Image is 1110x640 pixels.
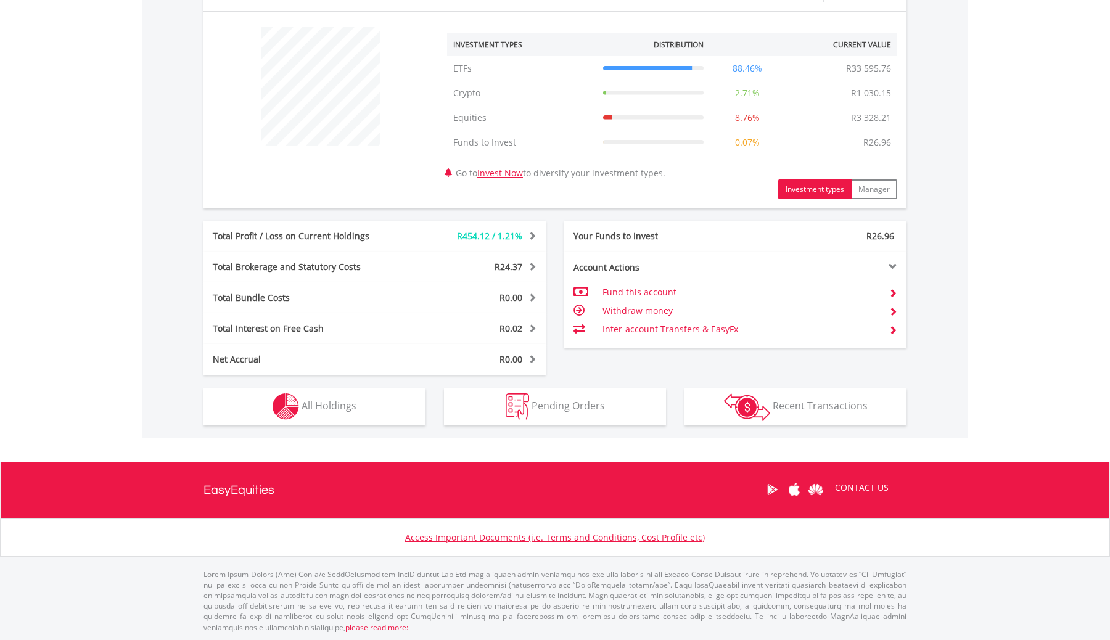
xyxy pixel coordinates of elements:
td: 88.46% [710,56,785,81]
span: R24.37 [495,261,522,273]
div: Distribution [654,39,704,50]
td: Funds to Invest [447,130,597,155]
div: Total Brokerage and Statutory Costs [203,261,403,273]
button: Pending Orders [444,388,666,425]
td: Withdraw money [602,302,879,320]
img: holdings-wht.png [273,393,299,420]
span: Pending Orders [532,399,605,412]
td: 8.76% [710,105,785,130]
div: Total Bundle Costs [203,292,403,304]
td: ETFs [447,56,597,81]
td: Equities [447,105,597,130]
a: Huawei [805,470,826,509]
p: Lorem Ipsum Dolors (Ame) Con a/e SeddOeiusmod tem InciDiduntut Lab Etd mag aliquaen admin veniamq... [203,569,906,633]
td: Fund this account [602,283,879,302]
img: pending_instructions-wht.png [506,393,529,420]
img: transactions-zar-wht.png [724,393,770,421]
a: Access Important Documents (i.e. Terms and Conditions, Cost Profile etc) [405,531,705,543]
div: Net Accrual [203,353,403,366]
td: 0.07% [710,130,785,155]
span: R0.02 [499,322,522,334]
a: CONTACT US [826,470,897,505]
div: Total Interest on Free Cash [203,322,403,335]
span: All Holdings [302,399,356,412]
td: R26.96 [857,130,897,155]
span: R0.00 [499,353,522,365]
td: Crypto [447,81,597,105]
a: please read more: [345,622,408,633]
td: R3 328.21 [845,105,897,130]
a: Google Play [762,470,783,509]
span: R0.00 [499,292,522,303]
a: EasyEquities [203,462,274,518]
th: Investment Types [447,33,597,56]
button: All Holdings [203,388,425,425]
td: R33 595.76 [840,56,897,81]
td: Inter-account Transfers & EasyFx [602,320,879,338]
td: 2.71% [710,81,785,105]
span: Recent Transactions [773,399,868,412]
a: Apple [783,470,805,509]
button: Investment types [778,179,852,199]
a: Invest Now [477,167,523,179]
th: Current Value [784,33,897,56]
button: Manager [851,179,897,199]
span: R454.12 / 1.21% [457,230,522,242]
div: Account Actions [564,261,736,274]
div: Go to to diversify your investment types. [438,21,906,199]
div: Your Funds to Invest [564,230,736,242]
button: Recent Transactions [684,388,906,425]
div: Total Profit / Loss on Current Holdings [203,230,403,242]
span: R26.96 [866,230,894,242]
td: R1 030.15 [845,81,897,105]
